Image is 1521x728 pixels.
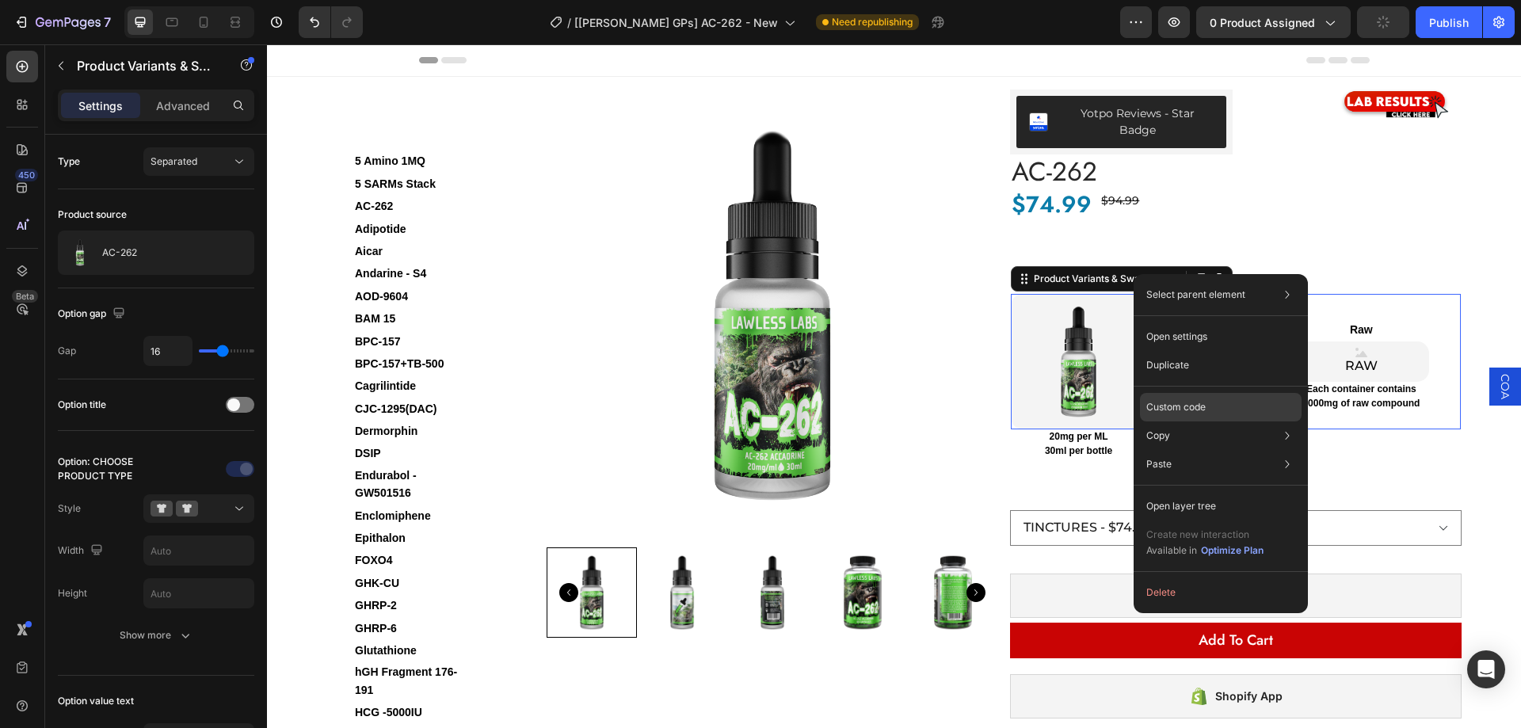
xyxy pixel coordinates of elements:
a: 5 Amino 1MQ [88,108,158,125]
h1: AC-262 [743,110,1195,145]
a: Dermorphin [88,378,151,395]
div: Beta [12,290,38,303]
div: Option: CHOOSE PRODUCT TYPE [58,455,140,483]
a: AOD-9604 [88,243,141,261]
a: DSIP [88,400,114,417]
div: Style [58,501,81,516]
img: CNOOi5q0zfgCEAE=.webp [762,68,781,87]
div: Show more [120,627,193,643]
p: 7 [104,13,111,32]
a: BPC-157 [88,288,134,306]
p: Advanced [156,97,210,114]
div: Open Intercom Messenger [1467,650,1505,688]
div: Shopify App [948,542,1016,561]
a: Aicar [88,198,116,215]
a: Glutathione [88,597,150,615]
a: Cagrilintide [88,333,149,350]
span: Separated [151,155,197,167]
div: Product Variants & Swatches [764,227,901,242]
a: 5 SARMs Stack [88,131,169,148]
a: Endurabol - GW501516 [88,422,196,458]
a: Hexarelin [88,682,138,699]
div: 450 [15,169,38,181]
a: Andarine - S4 [88,220,159,238]
a: CJC-1295(DAC) [88,356,170,373]
div: Option value text [58,694,134,708]
div: Width [58,540,106,562]
div: Type [58,154,80,169]
button: Add To Cart [743,578,1195,614]
div: Optimize Plan [1201,543,1264,558]
span: Need republishing [832,15,913,29]
span: [[PERSON_NAME] GPs] AC-262 - New [574,14,778,31]
button: 0 product assigned [1196,6,1351,38]
button: Publish [1416,6,1482,38]
button: Optimize Plan [1200,543,1264,558]
a: BPC-157+TB-500 [88,311,177,328]
button: Delete [1140,578,1302,607]
a: HCG -5000IU [88,659,155,677]
div: Publish [1429,14,1469,31]
a: Adipotide [88,176,139,193]
p: Selected Product [745,432,1193,448]
p: Select Product Type [745,205,1192,222]
span: RAW [1075,313,1114,330]
span: 0 product assigned [1210,14,1315,31]
div: Option title [58,398,106,412]
a: AC-262 [88,153,126,170]
p: AC-262 [102,247,137,258]
p: Open layer tree [1146,499,1216,513]
h2: All Products [25,58,184,82]
p: Create new interaction [1146,527,1264,543]
p: Paste [1146,457,1172,471]
div: Option gap [58,303,128,325]
p: Custom code [1146,400,1206,414]
div: Height [58,586,87,600]
div: Yotpo Reviews - Star Badge [794,61,947,94]
span: Available in [1146,544,1197,556]
img: gempages_477019959369663551-7bc23163-e38a-4fc3-9cba-b4fef14070a7.png [1073,39,1182,78]
a: Enclomiphene [88,463,164,480]
img: product feature img [64,237,96,269]
a: GHRP-2 [88,552,130,570]
div: Product source [58,208,127,222]
input: Auto [144,337,192,365]
p: Product Variants & Swatches [77,56,212,75]
p: Select parent element [1146,288,1245,302]
p: Copy [1146,429,1170,443]
iframe: To enrich screen reader interactions, please activate Accessibility in Grammarly extension settings [267,44,1521,728]
button: Carousel Next Arrow [700,539,719,558]
span: / [567,14,571,31]
button: Carousel Back Arrow [292,539,311,558]
div: Add To Cart [932,585,1006,607]
div: Shopify App [948,642,1016,661]
a: hGH Fragment 176-191 [88,619,196,654]
button: Yotpo Reviews - Star Badge [749,51,959,104]
p: Duplicate [1146,358,1189,372]
div: $94.99 [833,145,874,168]
a: GHRP-6 [88,575,130,593]
input: Auto [144,579,253,608]
input: Auto [144,536,253,565]
span: COA [1230,330,1246,355]
a: FOXO4 [88,507,125,524]
button: Separated [143,147,254,176]
button: 7 [6,6,118,38]
div: Undo/Redo [299,6,363,38]
a: BAM 15 [88,265,128,283]
p: Open settings [1146,330,1207,344]
a: GHK-CU [88,530,132,547]
div: $74.99 [743,145,826,176]
p: Settings [78,97,123,114]
div: Gap [58,344,76,358]
button: Show more [58,621,254,650]
a: Epithalon [88,485,139,502]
